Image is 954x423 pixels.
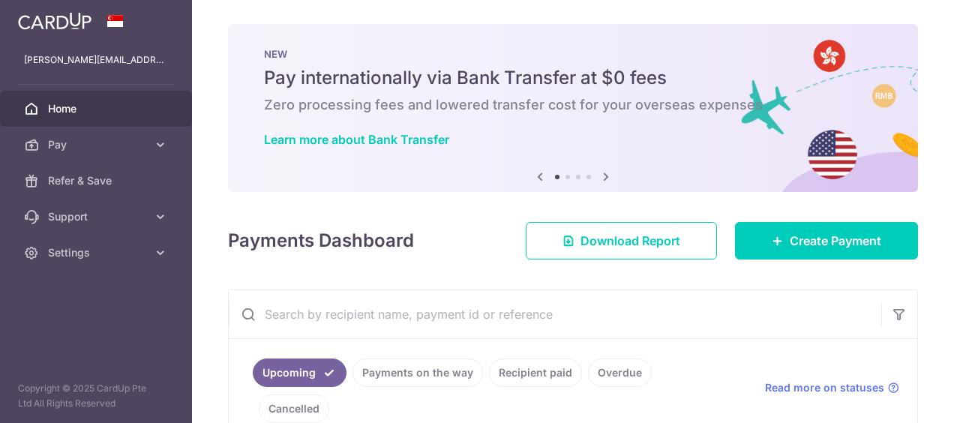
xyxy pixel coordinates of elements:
[580,232,680,250] span: Download Report
[765,380,884,395] span: Read more on statuses
[48,209,147,224] span: Support
[18,12,91,30] img: CardUp
[253,358,346,387] a: Upcoming
[588,358,652,387] a: Overdue
[264,96,882,114] h6: Zero processing fees and lowered transfer cost for your overseas expenses
[264,66,882,90] h5: Pay internationally via Bank Transfer at $0 fees
[48,173,147,188] span: Refer & Save
[790,232,881,250] span: Create Payment
[48,101,147,116] span: Home
[352,358,483,387] a: Payments on the way
[24,52,168,67] p: [PERSON_NAME][EMAIL_ADDRESS][DOMAIN_NAME]
[48,137,147,152] span: Pay
[526,222,717,259] a: Download Report
[259,394,329,423] a: Cancelled
[228,24,918,192] img: Bank transfer banner
[765,380,899,395] a: Read more on statuses
[264,132,449,147] a: Learn more about Bank Transfer
[854,378,939,415] iframe: Opens a widget where you can find more information
[264,48,882,60] p: NEW
[489,358,582,387] a: Recipient paid
[735,222,918,259] a: Create Payment
[228,227,414,254] h4: Payments Dashboard
[229,290,881,338] input: Search by recipient name, payment id or reference
[48,245,147,260] span: Settings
